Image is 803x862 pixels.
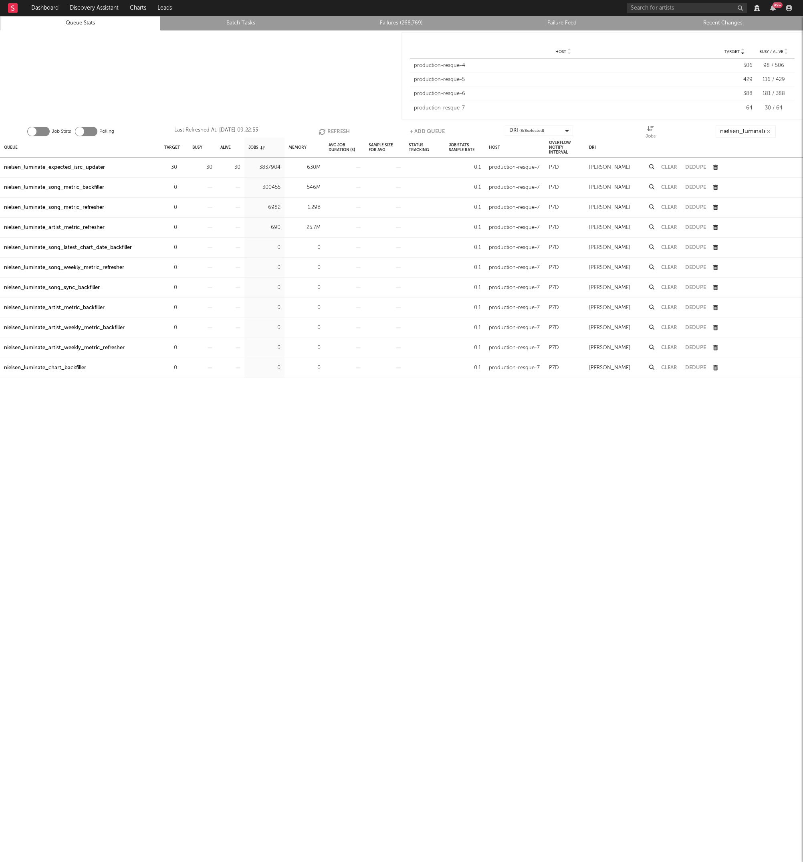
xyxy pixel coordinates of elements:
[449,163,481,172] div: 0.1
[757,76,791,84] div: 116 / 429
[449,303,481,313] div: 0.1
[489,163,540,172] div: production-resque-7
[549,363,559,373] div: P7D
[449,183,481,192] div: 0.1
[248,183,280,192] div: 300455
[589,363,630,373] div: [PERSON_NAME]
[248,243,280,253] div: 0
[661,285,677,290] button: Clear
[549,323,559,333] div: P7D
[449,263,481,273] div: 0.1
[757,90,791,98] div: 181 / 388
[449,283,481,293] div: 0.1
[685,165,706,170] button: Dedupe
[4,163,105,172] a: nielsen_luminate_expected_isrc_updater
[164,323,177,333] div: 0
[164,203,177,212] div: 0
[647,18,799,28] a: Recent Changes
[716,125,776,138] input: Search...
[289,243,321,253] div: 0
[414,90,712,98] div: production-resque-6
[489,183,540,192] div: production-resque-7
[685,365,706,370] button: Dedupe
[589,163,630,172] div: [PERSON_NAME]
[289,363,321,373] div: 0
[549,343,559,353] div: P7D
[685,265,706,270] button: Dedupe
[489,283,540,293] div: production-resque-7
[409,139,441,156] div: Status Tracking
[661,245,677,250] button: Clear
[4,303,105,313] a: nielsen_luminate_artist_metric_backfiller
[329,139,361,156] div: Avg Job Duration (s)
[248,223,280,233] div: 690
[4,18,156,28] a: Queue Stats
[661,165,677,170] button: Clear
[685,245,706,250] button: Dedupe
[489,263,540,273] div: production-resque-7
[589,263,630,273] div: [PERSON_NAME]
[289,343,321,353] div: 0
[4,263,124,273] a: nielsen_luminate_song_weekly_metric_refresher
[489,203,540,212] div: production-resque-7
[549,303,559,313] div: P7D
[549,163,559,172] div: P7D
[326,18,478,28] a: Failures (268,769)
[410,125,445,138] button: + Add Queue
[4,343,125,353] a: nielsen_luminate_artist_weekly_metric_refresher
[770,5,776,11] button: 99+
[489,223,540,233] div: production-resque-7
[289,263,321,273] div: 0
[248,323,280,333] div: 0
[4,243,132,253] div: nielsen_luminate_song_latest_chart_date_backfiller
[164,139,180,156] div: Target
[220,139,231,156] div: Alive
[549,183,559,192] div: P7D
[661,345,677,350] button: Clear
[549,223,559,233] div: P7D
[509,126,544,136] div: DRI
[164,343,177,353] div: 0
[449,243,481,253] div: 0.1
[220,163,240,172] div: 30
[549,283,559,293] div: P7D
[414,62,712,70] div: production-resque-4
[165,18,317,28] a: Batch Tasks
[589,303,630,313] div: [PERSON_NAME]
[4,139,18,156] div: Queue
[685,285,706,290] button: Dedupe
[589,343,630,353] div: [PERSON_NAME]
[164,163,177,172] div: 30
[248,263,280,273] div: 0
[661,225,677,230] button: Clear
[4,323,125,333] a: nielsen_luminate_artist_weekly_metric_backfiller
[685,205,706,210] button: Dedupe
[174,125,258,138] div: Last Refreshed At: [DATE] 09:22:53
[449,323,481,333] div: 0.1
[555,49,566,54] span: Host
[192,139,202,156] div: Busy
[248,283,280,293] div: 0
[661,305,677,310] button: Clear
[4,183,104,192] a: nielsen_luminate_song_metric_backfiller
[4,223,105,233] div: nielsen_luminate_artist_metric_refresher
[757,62,791,70] div: 98 / 506
[4,363,86,373] div: nielsen_luminate_chart_backfiller
[489,343,540,353] div: production-resque-7
[589,223,630,233] div: [PERSON_NAME]
[549,139,581,156] div: Overflow Notify Interval
[685,325,706,330] button: Dedupe
[661,185,677,190] button: Clear
[248,303,280,313] div: 0
[414,76,712,84] div: production-resque-5
[549,243,559,253] div: P7D
[646,125,656,141] div: Jobs
[519,126,544,136] span: ( 8 / 8 selected)
[4,203,104,212] div: nielsen_luminate_song_metric_refresher
[164,243,177,253] div: 0
[489,363,540,373] div: production-resque-7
